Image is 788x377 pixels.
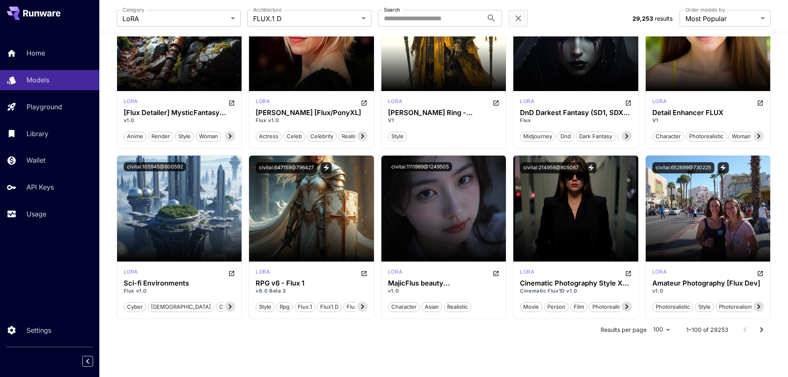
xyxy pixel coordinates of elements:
div: FLUX.1 D [388,268,402,278]
span: anime [124,132,146,141]
span: FLUX.1 D [253,14,358,24]
h3: DnD Darkest Fantasy (SD1, SDXL, Pony, Flux) [520,109,632,117]
button: flux1.d [317,301,342,312]
div: 100 [650,324,673,336]
button: Open in CivitAI [228,98,235,108]
p: lora [388,268,402,276]
span: character [653,132,684,141]
button: [DEMOGRAPHIC_DATA] [148,301,214,312]
h3: MajicFlus beauty [PERSON_NAME] [388,279,500,287]
button: photorealism [716,301,755,312]
button: civitai:652699@730225 [652,162,714,173]
button: cityscape [216,301,248,312]
span: flux.1 [295,303,315,311]
label: Architecture [253,6,281,13]
button: midjourney [520,131,556,142]
div: Collapse sidebar [89,354,99,369]
p: V1 [652,117,764,124]
label: Category [122,6,144,13]
p: Results per page [601,326,647,334]
button: photorealistic [589,301,630,312]
button: anime [124,131,146,142]
p: lora [124,98,138,105]
span: movie [520,303,542,311]
button: Open in CivitAI [625,268,632,278]
span: midjourney [520,132,555,141]
button: style [256,301,275,312]
button: civitai:647159@796427 [256,162,317,173]
button: dark fantasy [576,131,616,142]
span: style [256,303,274,311]
p: Cinematic Flux1D v1.0 [520,287,632,295]
button: woman [196,131,221,142]
p: Settings [26,325,51,335]
p: lora [256,98,270,105]
div: FLUX.1 D [652,98,666,108]
button: flux [PERSON_NAME] [343,301,407,312]
button: Collapse sidebar [82,356,93,367]
p: Usage [26,209,46,219]
span: character [388,303,419,311]
p: lora [520,268,534,276]
button: View trigger words [321,162,332,173]
div: Detail Enhancer FLUX [652,109,764,117]
p: 1–100 of 29253 [686,326,728,334]
button: style [175,131,194,142]
p: lora [652,98,666,105]
h3: [Flux Detailer] MysticFantasy Style [124,109,235,117]
button: celeb [283,131,305,142]
button: character [652,131,684,142]
button: photorealistic [652,301,693,312]
div: FLUX.1 D [256,268,270,278]
button: Open in CivitAI [493,98,499,108]
span: LoRA [122,14,228,24]
button: realistic [338,131,366,142]
p: Models [26,75,49,85]
button: realistic [444,301,471,312]
span: photorealistic [653,303,693,311]
div: Cinematic Photography Style XL + F1D [520,279,632,287]
button: movie [520,301,542,312]
p: v1.0 [124,117,235,124]
p: lora [388,98,402,105]
span: rpg [277,303,292,311]
div: RPG v6 - Flux 1 [256,279,367,287]
button: style [695,301,714,312]
div: Elden Ring - Yoshitaka Amano [388,109,500,117]
span: woman [196,132,221,141]
span: celeb [284,132,305,141]
p: v1.0 [652,287,764,295]
span: photorealistic [686,132,726,141]
button: cyber [124,301,146,312]
span: style [618,132,636,141]
span: realistic [444,303,471,311]
label: Search [384,6,400,13]
span: [DEMOGRAPHIC_DATA] [148,303,214,311]
p: lora [652,268,666,276]
span: film [571,303,587,311]
span: photorealism [716,303,755,311]
button: style [617,131,636,142]
div: FLUX.1 D [124,268,138,278]
h3: [PERSON_NAME] [Flux/PonyXL] [256,109,367,117]
button: View trigger words [585,162,596,173]
span: asian [422,303,442,311]
span: cyber [124,303,146,311]
button: photorealistic [686,131,727,142]
span: realistic [339,132,365,141]
div: FLUX.1 D [388,98,402,108]
button: woman [728,131,754,142]
span: cityscape [216,303,247,311]
p: Flux v1.0 [256,117,367,124]
h3: Amateur Photography [Flux Dev] [652,279,764,287]
div: FLUX.1 D [520,98,534,108]
div: FLUX.1 D [124,98,138,108]
span: results [655,15,673,22]
button: asian [422,301,442,312]
div: FLUX.1 D [652,268,666,278]
span: dark fantasy [576,132,615,141]
p: Home [26,48,45,58]
button: celebrity [307,131,337,142]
